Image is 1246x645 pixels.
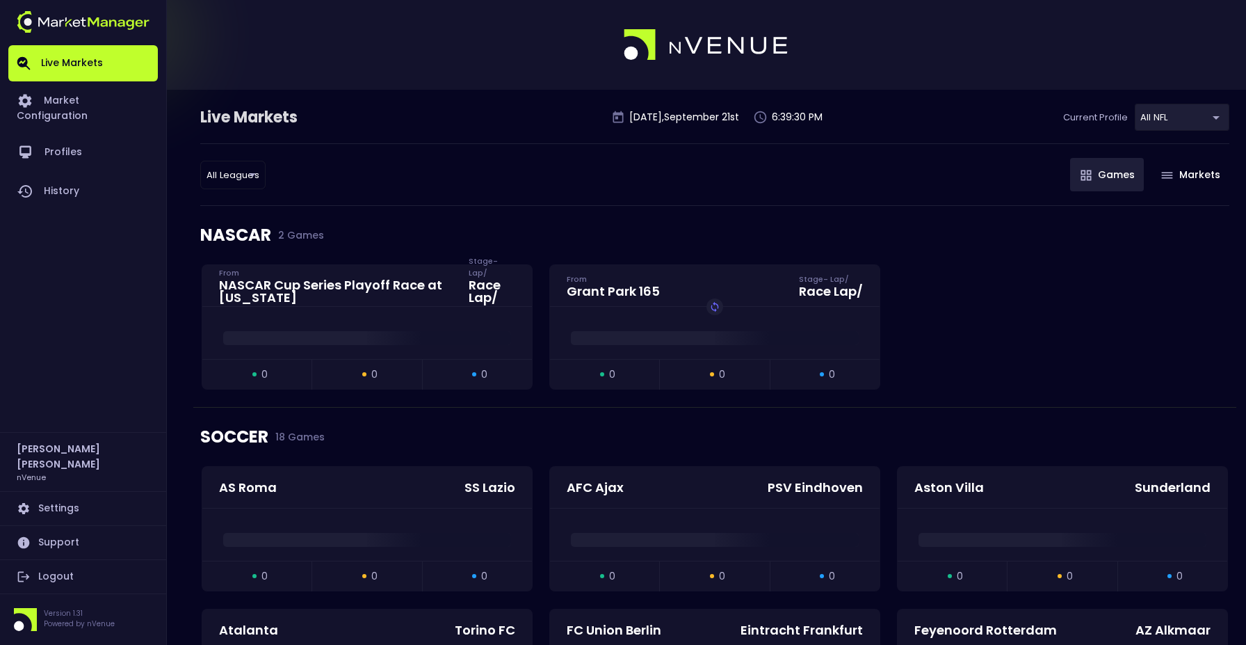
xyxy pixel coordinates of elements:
[1135,481,1211,494] div: Sunderland
[1063,111,1128,125] p: Current Profile
[741,624,863,637] div: Eintracht Frankfurt
[469,267,515,278] div: Stage - Lap /
[200,408,1229,466] div: SOCCER
[8,560,158,594] a: Logout
[914,481,984,494] div: Aston Villa
[914,624,1057,637] div: Feyenoord Rotterdam
[17,472,46,482] h3: nVenue
[1070,158,1144,191] button: Games
[371,367,378,382] span: 0
[829,569,835,584] span: 0
[17,441,149,472] h2: [PERSON_NAME] [PERSON_NAME]
[624,29,789,61] img: logo
[200,161,266,189] div: All NFL
[219,481,277,494] div: AS Roma
[8,45,158,81] a: Live Markets
[1135,624,1211,637] div: AZ Alkmaar
[469,279,515,304] div: Race Lap /
[799,285,863,298] div: Race Lap /
[271,230,324,241] span: 2 Games
[567,273,660,285] div: From
[719,569,725,584] span: 0
[567,624,661,637] div: FC Union Berlin
[44,619,115,629] p: Powered by nVenue
[1176,569,1183,584] span: 0
[8,608,158,631] div: Version 1.31Powered by nVenue
[609,569,615,584] span: 0
[219,624,278,637] div: Atalanta
[768,481,863,494] div: PSV Eindhoven
[8,81,158,133] a: Market Configuration
[709,301,720,312] img: replayImg
[261,367,268,382] span: 0
[1161,172,1173,179] img: gameIcon
[567,481,624,494] div: AFC Ajax
[8,526,158,559] a: Support
[719,367,725,382] span: 0
[1151,158,1229,191] button: Markets
[464,481,515,494] div: SS Lazio
[8,133,158,172] a: Profiles
[1135,104,1229,131] div: All NFL
[268,431,325,443] span: 18 Games
[567,285,660,298] div: Grant Park 165
[1081,170,1092,181] img: gameIcon
[261,569,268,584] span: 0
[481,367,487,382] span: 0
[371,569,378,584] span: 0
[200,206,1229,264] div: NASCAR
[772,110,823,125] p: 6:39:30 PM
[629,110,739,125] p: [DATE] , September 21 st
[957,569,963,584] span: 0
[455,624,515,637] div: Torino FC
[8,172,158,211] a: History
[219,279,452,304] div: NASCAR Cup Series Playoff Race at [US_STATE]
[829,367,835,382] span: 0
[609,367,615,382] span: 0
[44,608,115,619] p: Version 1.31
[17,11,149,33] img: logo
[8,492,158,525] a: Settings
[799,273,863,285] div: Stage - Lap /
[481,569,487,584] span: 0
[1067,569,1073,584] span: 0
[200,106,370,129] div: Live Markets
[219,267,452,278] div: From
